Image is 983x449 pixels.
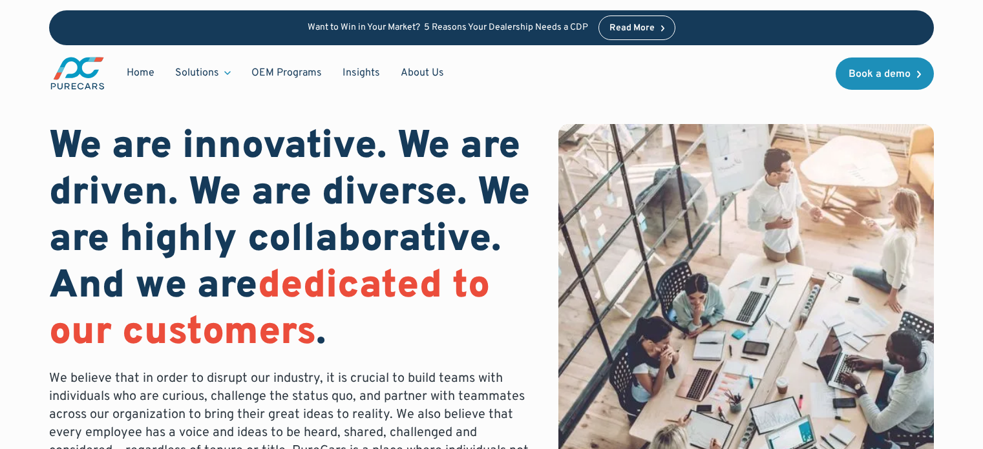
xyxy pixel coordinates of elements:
[332,61,390,85] a: Insights
[308,23,588,34] p: Want to Win in Your Market? 5 Reasons Your Dealership Needs a CDP
[116,61,165,85] a: Home
[49,262,490,358] span: dedicated to our customers
[241,61,332,85] a: OEM Programs
[849,69,911,79] div: Book a demo
[175,66,219,80] div: Solutions
[49,56,106,91] a: main
[49,124,538,357] h1: We are innovative. We are driven. We are diverse. We are highly collaborative. And we are .
[165,61,241,85] div: Solutions
[609,24,655,33] div: Read More
[598,16,676,40] a: Read More
[836,57,934,90] a: Book a demo
[49,56,106,91] img: purecars logo
[390,61,454,85] a: About Us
